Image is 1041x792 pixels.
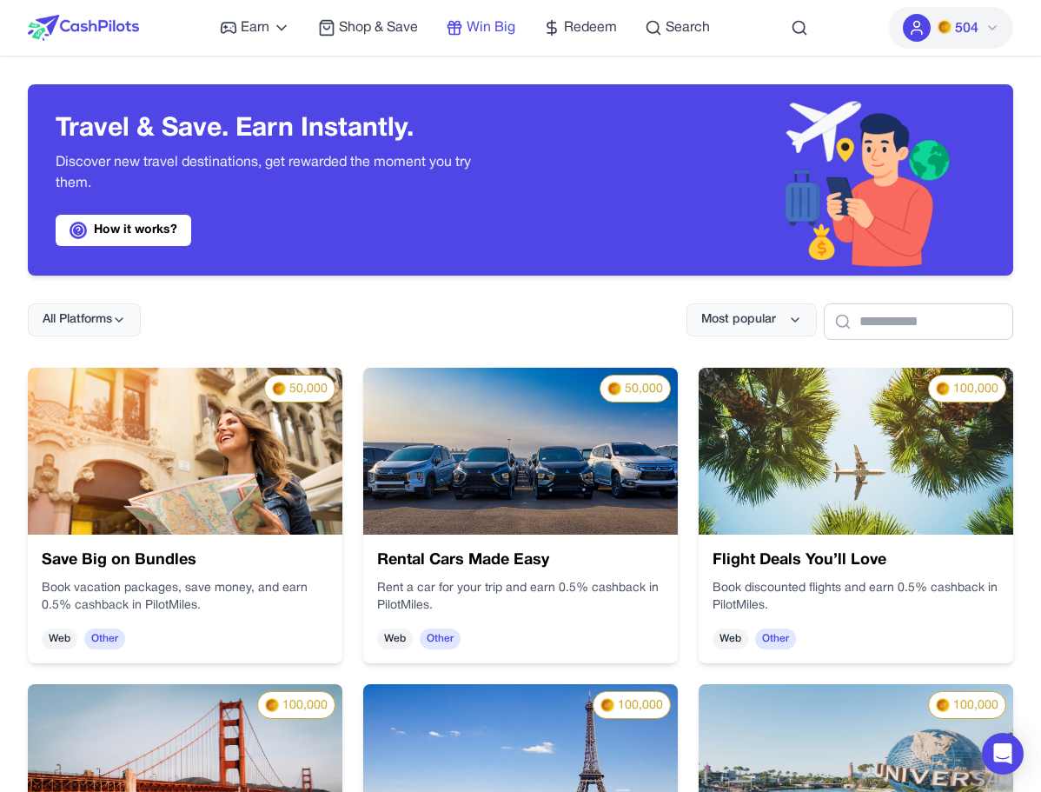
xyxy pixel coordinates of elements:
[600,698,614,712] img: PMs
[666,17,710,38] span: Search
[42,549,328,573] h3: Save Big on Bundles
[42,629,77,649] span: Web
[618,697,663,715] span: 100,000
[43,311,112,329] span: All Platforms
[28,368,342,535] img: 9cf9a345-9f12-4220-a22e-5522d5a13454.png
[686,303,817,336] button: Most popular
[339,17,418,38] span: Shop & Save
[699,368,1013,535] img: 70540f4e-f303-4cfa-b7aa-abd24360173a.png
[955,18,978,39] span: 504
[377,629,413,649] span: Web
[701,311,776,329] span: Most popular
[420,629,461,649] span: Other
[272,382,286,396] img: PMs
[564,17,617,38] span: Redeem
[56,215,191,246] a: How it works?
[42,580,328,615] p: Book vacation packages, save money, and earn 0.5% cashback in PilotMiles.
[713,629,748,649] span: Web
[607,382,621,396] img: PMs
[543,17,617,38] a: Redeem
[982,733,1024,775] div: Open Intercom Messenger
[953,381,998,398] span: 100,000
[28,303,141,336] button: All Platforms
[645,17,710,38] a: Search
[713,549,999,573] h3: Flight Deals You’ll Love
[446,17,515,38] a: Win Big
[625,381,663,398] span: 50,000
[265,698,279,712] img: PMs
[467,17,515,38] span: Win Big
[28,15,139,41] img: CashPilots Logo
[377,549,664,573] h3: Rental Cars Made Easy
[84,629,125,649] span: Other
[889,7,1013,49] button: PMs504
[755,629,796,649] span: Other
[56,114,493,145] h3: Travel & Save. Earn Instantly.
[56,152,493,194] p: Discover new travel destinations, get rewarded the moment you try them.
[377,580,664,615] p: Rent a car for your trip and earn 0.5% cashback in PilotMiles.
[713,580,999,615] p: Book discounted flights and earn 0.5% cashback in PilotMiles.
[936,698,950,712] img: PMs
[241,17,269,38] span: Earn
[520,84,1013,276] img: Header decoration
[289,381,328,398] span: 50,000
[936,382,950,396] img: PMs
[318,17,418,38] a: Shop & Save
[363,368,678,535] img: 46a948e1-1099-4da5-887a-e68427f4d198.png
[938,20,951,34] img: PMs
[282,697,328,715] span: 100,000
[220,17,290,38] a: Earn
[953,697,998,715] span: 100,000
